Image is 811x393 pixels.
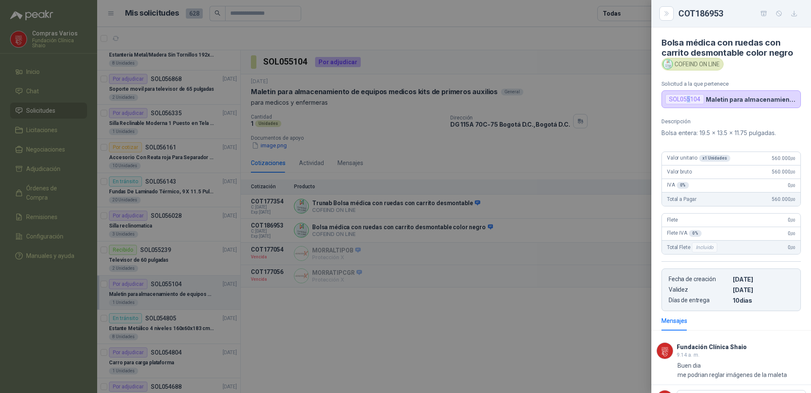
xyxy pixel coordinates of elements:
p: Solicitud a la que pertenece [661,81,801,87]
p: Buen dia me podrian reglar imágenes de la maleta [678,361,787,379]
span: IVA [667,182,689,189]
h4: Bolsa médica con ruedas con carrito desmontable color negro [661,38,801,58]
img: Company Logo [657,343,673,359]
span: 560.000 [772,196,795,202]
span: ,00 [790,197,795,202]
span: ,00 [790,183,795,188]
div: COT186953 [678,7,801,20]
span: 0 [788,230,795,236]
span: Total a Pagar [667,196,697,202]
p: Días de entrega [669,297,729,304]
span: Flete IVA [667,230,702,237]
span: ,00 [790,245,795,250]
p: [DATE] [733,276,794,283]
div: Mensajes [661,316,687,325]
span: 9:14 a. m. [677,352,699,358]
p: Descripción [661,118,801,125]
p: 10 dias [733,297,794,304]
div: Incluido [692,242,717,252]
span: Valor unitario [667,155,730,162]
div: 0 % [689,230,702,237]
span: 0 [788,244,795,250]
span: Flete [667,217,678,223]
p: [DATE] [733,286,794,293]
span: Valor bruto [667,169,691,175]
div: 0 % [677,182,689,189]
span: 0 [788,217,795,223]
p: Fecha de creación [669,276,729,283]
h3: Fundación Clínica Shaio [677,345,747,350]
div: SOL055104 [665,94,704,104]
img: Company Logo [663,60,672,69]
button: Close [661,8,672,19]
span: ,00 [790,170,795,174]
span: Total Flete [667,242,719,252]
p: Bolsa entera: 19.5 x 13.5 x 11.75 pulgadas. [661,128,801,138]
div: COFEIND ON LINE [661,58,724,70]
span: ,00 [790,231,795,236]
p: Validez [669,286,729,293]
span: ,00 [790,218,795,222]
span: 0 [788,182,795,188]
span: 560.000 [772,155,795,161]
p: Maletin para almacenamiento de equipos medicos kits de primeros auxilios [706,96,797,103]
span: ,00 [790,156,795,161]
div: x 1 Unidades [699,155,730,162]
span: 560.000 [772,169,795,175]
